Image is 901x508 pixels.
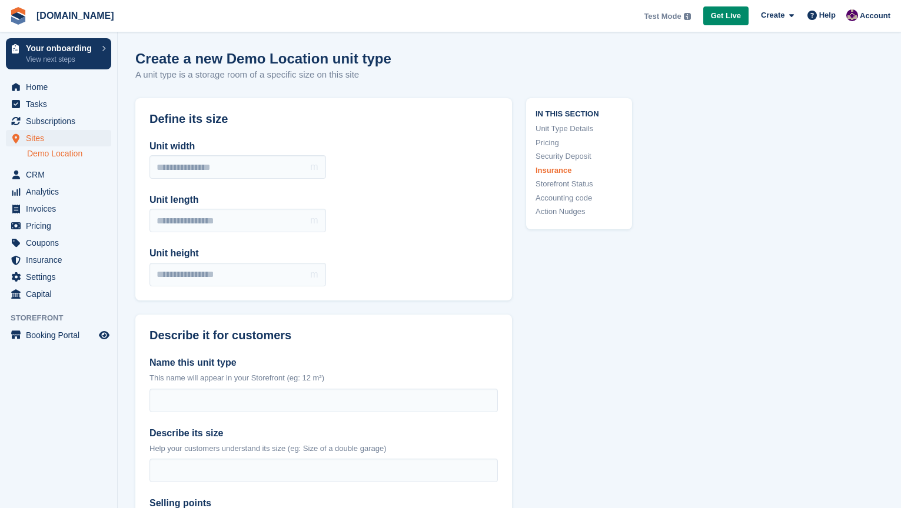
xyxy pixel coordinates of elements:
[536,137,623,149] a: Pricing
[26,252,97,268] span: Insurance
[26,286,97,302] span: Capital
[536,165,623,176] a: Insurance
[26,235,97,251] span: Coupons
[26,113,97,129] span: Subscriptions
[149,246,326,260] label: Unit height
[26,54,96,65] p: View next steps
[761,9,784,21] span: Create
[684,13,691,20] img: icon-info-grey-7440780725fd019a000dd9b08b2336e03edf1995a4989e88bcd33f0948082b44.svg
[536,206,623,218] a: Action Nudges
[860,10,890,22] span: Account
[536,151,623,162] a: Security Deposit
[26,269,97,285] span: Settings
[135,68,391,82] p: A unit type is a storage room of a specific size on this site
[135,51,391,66] h1: Create a new Demo Location unit type
[9,7,27,25] img: stora-icon-8386f47178a22dfd0bd8f6a31ec36ba5ce8667c1dd55bd0f319d3a0aa187defe.svg
[149,112,498,126] h2: Define its size
[149,372,498,384] p: This name will appear in your Storefront (eg: 12 m²)
[149,329,498,342] h2: Describe it for customers
[6,269,111,285] a: menu
[11,312,117,324] span: Storefront
[26,200,97,217] span: Invoices
[6,252,111,268] a: menu
[536,108,623,119] span: In this section
[6,200,111,217] a: menu
[26,166,97,183] span: CRM
[26,79,97,95] span: Home
[819,9,836,21] span: Help
[6,235,111,251] a: menu
[536,123,623,135] a: Unit Type Details
[6,327,111,343] a: menu
[26,44,96,52] p: Your onboarding
[6,286,111,302] a: menu
[536,178,623,190] a: Storefront Status
[703,6,749,26] a: Get Live
[846,9,858,21] img: Anna Žambůrková
[6,96,111,112] a: menu
[26,327,97,343] span: Booking Portal
[149,426,498,440] label: Describe its size
[149,139,326,153] label: Unit width
[97,328,111,342] a: Preview store
[711,10,741,22] span: Get Live
[6,183,111,200] a: menu
[644,11,681,22] span: Test Mode
[149,443,498,454] p: Help your customers understand its size (eg: Size of a double garage)
[6,79,111,95] a: menu
[6,38,111,69] a: Your onboarding View next steps
[26,218,97,234] span: Pricing
[149,356,498,370] label: Name this unit type
[6,113,111,129] a: menu
[6,218,111,234] a: menu
[26,130,97,146] span: Sites
[149,193,326,207] label: Unit length
[6,130,111,146] a: menu
[27,148,111,159] a: Demo Location
[26,183,97,200] span: Analytics
[536,192,623,204] a: Accounting code
[32,6,119,25] a: [DOMAIN_NAME]
[26,96,97,112] span: Tasks
[6,166,111,183] a: menu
